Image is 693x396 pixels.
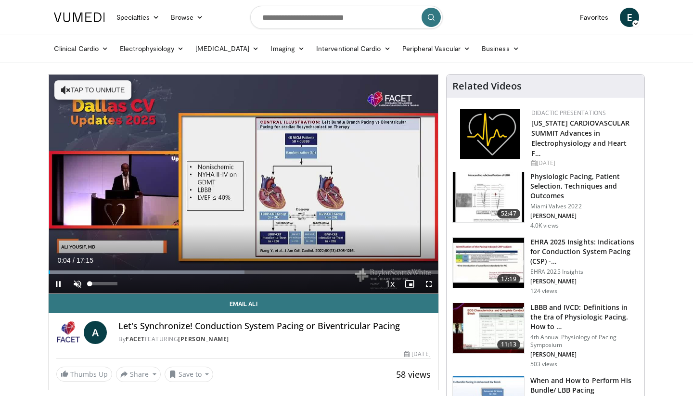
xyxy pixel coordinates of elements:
[530,212,639,220] p: [PERSON_NAME]
[165,367,214,382] button: Save to
[476,39,525,58] a: Business
[620,8,639,27] a: E
[530,287,557,295] p: 124 views
[497,209,520,218] span: 52:47
[452,172,639,230] a: 52:47 Physiologic Pacing, Patient Selection, Techniques and Outcomes Miami Valves 2022 [PERSON_NA...
[396,369,431,380] span: 58 views
[530,303,639,332] h3: LBBB and IVCD: Definitions in the Era of Physiologic Pacing. How to …
[90,282,117,285] div: Volume Level
[531,159,637,167] div: [DATE]
[453,172,524,222] img: afb51a12-79cb-48e6-a9ec-10161d1361b5.150x105_q85_crop-smart_upscale.jpg
[116,367,161,382] button: Share
[310,39,397,58] a: Interventional Cardio
[77,256,93,264] span: 17:15
[190,39,265,58] a: [MEDICAL_DATA]
[118,335,430,344] div: By FEATURING
[531,109,637,117] div: Didactic Presentations
[530,237,639,266] h3: EHRA 2025 Insights: Indications for Conduction System Pacing (CSP) -…
[497,274,520,284] span: 17:19
[452,237,639,295] a: 17:19 EHRA 2025 Insights: Indications for Conduction System Pacing (CSP) -… EHRA 2025 Insights [P...
[574,8,614,27] a: Favorites
[530,333,639,349] p: 4th Annual Physiology of Pacing Symposium
[531,118,630,158] a: [US_STATE] CARDIOVASCULAR SUMMIT Advances in Electrophysiology and Heart F…
[111,8,165,27] a: Specialties
[48,39,114,58] a: Clinical Cardio
[530,278,639,285] p: [PERSON_NAME]
[68,274,87,294] button: Unmute
[118,321,430,332] h4: Let's Synchronize! Conduction System Pacing or Biventricular Pacing
[419,274,438,294] button: Fullscreen
[126,335,145,343] a: FACET
[397,39,476,58] a: Peripheral Vascular
[73,256,75,264] span: /
[165,8,209,27] a: Browse
[178,335,229,343] a: [PERSON_NAME]
[84,321,107,344] a: A
[460,109,520,159] img: 1860aa7a-ba06-47e3-81a4-3dc728c2b4cf.png.150x105_q85_autocrop_double_scale_upscale_version-0.2.png
[404,350,430,358] div: [DATE]
[530,360,557,368] p: 503 views
[452,303,639,368] a: 11:13 LBBB and IVCD: Definitions in the Era of Physiologic Pacing. How to … 4th Annual Physiology...
[49,270,438,274] div: Progress Bar
[381,274,400,294] button: Playback Rate
[49,274,68,294] button: Pause
[49,294,438,313] a: Email Ali
[530,376,639,395] h3: When and How to Perform His Bundle/ LBB Pacing
[530,222,559,230] p: 4.0K views
[453,238,524,288] img: 1190cdae-34f8-4da3-8a3e-0c6a588fe0e0.150x105_q85_crop-smart_upscale.jpg
[453,303,524,353] img: 62bf89af-a4c3-4b3c-90b3-0af38275aae3.150x105_q85_crop-smart_upscale.jpg
[530,172,639,201] h3: Physiologic Pacing, Patient Selection, Techniques and Outcomes
[452,80,522,92] h4: Related Videos
[57,256,70,264] span: 0:04
[497,340,520,349] span: 11:13
[49,75,438,294] video-js: Video Player
[400,274,419,294] button: Enable picture-in-picture mode
[56,321,80,344] img: FACET
[530,351,639,358] p: [PERSON_NAME]
[265,39,310,58] a: Imaging
[530,268,639,276] p: EHRA 2025 Insights
[56,367,112,382] a: Thumbs Up
[114,39,190,58] a: Electrophysiology
[54,13,105,22] img: VuMedi Logo
[54,80,131,100] button: Tap to unmute
[250,6,443,29] input: Search topics, interventions
[530,203,639,210] p: Miami Valves 2022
